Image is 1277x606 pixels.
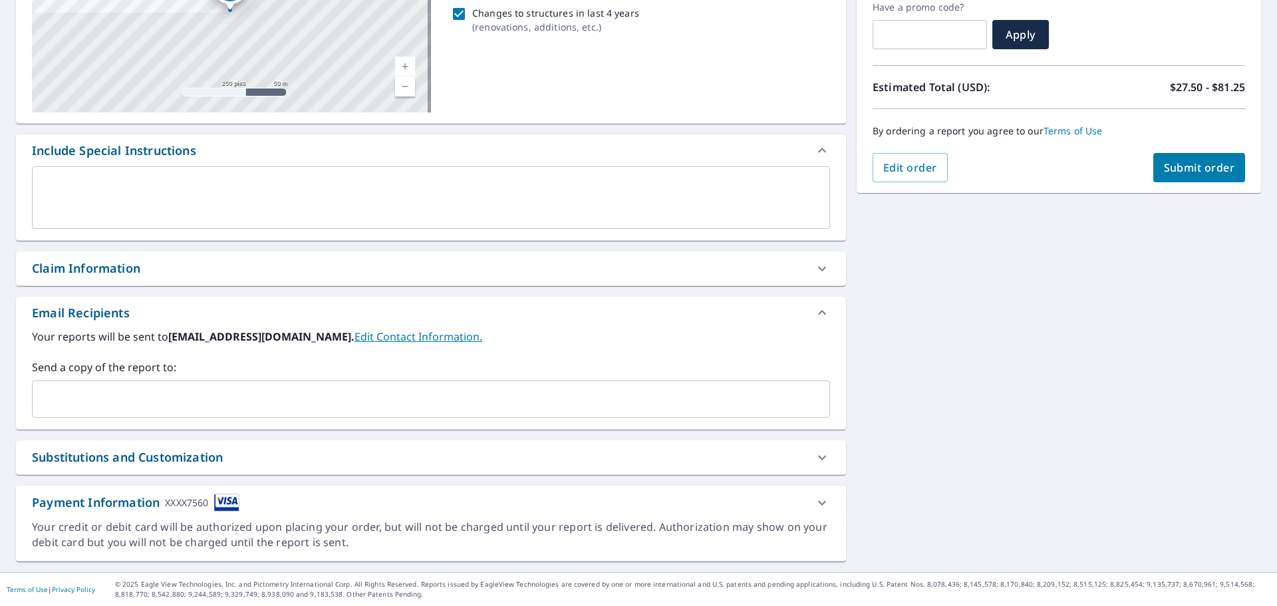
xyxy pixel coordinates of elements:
a: Terms of Use [7,585,48,594]
b: [EMAIL_ADDRESS][DOMAIN_NAME]. [168,329,355,344]
img: cardImage [214,494,239,512]
div: XXXX7560 [165,494,208,512]
a: Privacy Policy [52,585,95,594]
div: Email Recipients [32,304,130,322]
p: $27.50 - $81.25 [1170,79,1245,95]
span: Apply [1003,27,1038,42]
div: Include Special Instructions [16,134,846,166]
label: Send a copy of the report to: [32,359,830,375]
div: Claim Information [32,259,140,277]
div: Include Special Instructions [32,142,196,160]
div: Claim Information [16,251,846,285]
span: Edit order [883,160,937,175]
button: Submit order [1153,153,1246,182]
label: Have a promo code? [873,1,987,13]
span: Submit order [1164,160,1235,175]
div: Payment InformationXXXX7560cardImage [16,486,846,520]
a: Terms of Use [1044,124,1103,137]
div: Email Recipients [16,297,846,329]
p: By ordering a report you agree to our [873,125,1245,137]
button: Apply [992,20,1049,49]
p: © 2025 Eagle View Technologies, Inc. and Pictometry International Corp. All Rights Reserved. Repo... [115,579,1270,599]
p: Changes to structures in last 4 years [472,6,639,20]
button: Edit order [873,153,948,182]
p: | [7,585,95,593]
div: Payment Information [32,494,239,512]
div: Substitutions and Customization [32,448,223,466]
a: EditContactInfo [355,329,482,344]
div: Substitutions and Customization [16,440,846,474]
a: Nivel actual 17, ampliar [395,57,415,76]
label: Your reports will be sent to [32,329,830,345]
a: Nivel actual 17, alejar [395,76,415,96]
p: Estimated Total (USD): [873,79,1059,95]
div: Your credit or debit card will be authorized upon placing your order, but will not be charged unt... [32,520,830,550]
p: ( renovations, additions, etc. ) [472,20,639,34]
